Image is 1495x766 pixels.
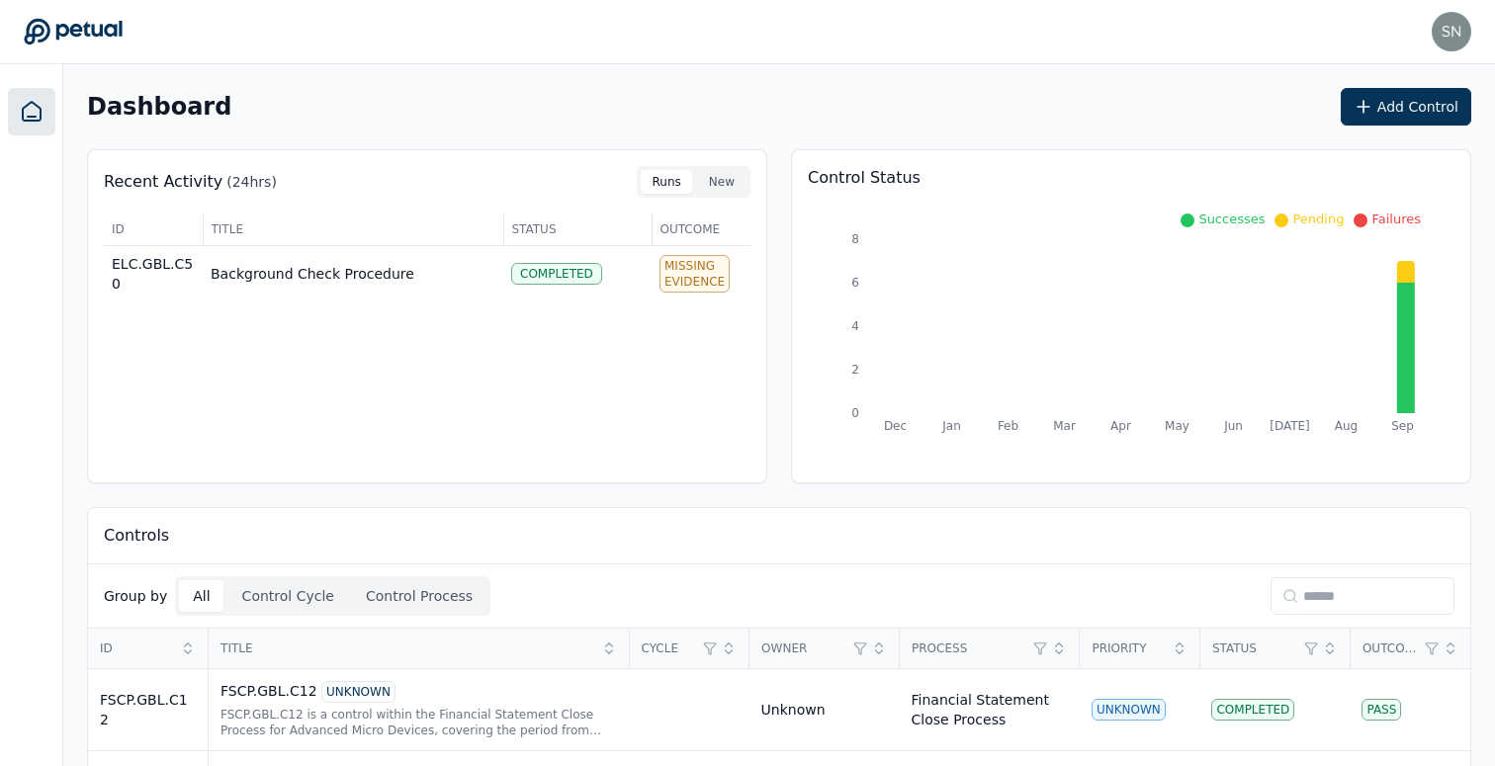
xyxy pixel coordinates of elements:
[87,93,231,121] h2: Dashboard
[1110,419,1131,433] tspan: Apr
[220,707,617,738] div: FSCP.GBL.C12 is a control within the Financial Statement Close Process for Advanced Micro Devices...
[851,363,859,377] tspan: 2
[112,221,195,237] span: ID
[1432,12,1471,51] img: snir@petual.ai
[912,640,1027,656] span: Process
[808,166,1454,190] p: Control Status
[512,221,644,237] span: Status
[851,319,859,333] tspan: 4
[100,690,196,729] div: FSCP.GBL.C12
[179,580,223,612] button: All
[912,690,1068,729] div: Financial Statement Close Process
[660,255,730,293] div: Missing Evidence
[1341,88,1471,126] button: Add Control
[511,263,602,285] div: Completed
[1223,419,1243,433] tspan: Jun
[226,172,277,192] p: (24hrs)
[851,406,859,420] tspan: 0
[761,640,847,656] span: Owner
[851,276,859,290] tspan: 6
[1092,699,1166,721] div: UNKNOWN
[1211,699,1294,721] div: Completed
[352,580,486,612] button: Control Process
[1212,640,1298,656] span: Status
[1292,212,1344,226] span: Pending
[1270,419,1310,433] tspan: [DATE]
[1362,699,1401,721] div: Pass
[8,88,55,135] a: Dashboard
[228,580,348,612] button: Control Cycle
[220,640,594,656] span: Title
[100,640,174,656] span: ID
[761,700,826,720] div: Unknown
[884,419,907,433] tspan: Dec
[212,221,495,237] span: Title
[104,524,169,548] p: Controls
[660,221,744,237] span: Outcome
[1391,419,1414,433] tspan: Sep
[220,681,617,703] div: FSCP.GBL.C12
[851,232,859,246] tspan: 8
[1165,419,1189,433] tspan: May
[1371,212,1421,226] span: Failures
[104,586,167,606] p: Group by
[1198,212,1265,226] span: Successes
[642,640,698,656] span: Cycle
[998,419,1018,433] tspan: Feb
[641,170,693,194] button: Runs
[24,18,123,45] a: Go to Dashboard
[104,170,222,194] p: Recent Activity
[203,246,503,302] td: Background Check Procedure
[112,256,193,292] span: ELC.GBL.C50
[321,681,396,703] div: UNKNOWN
[697,170,747,194] button: New
[941,419,961,433] tspan: Jan
[1053,419,1076,433] tspan: Mar
[1363,640,1419,656] span: Outcome
[1092,640,1166,656] span: Priority
[1335,419,1358,433] tspan: Aug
